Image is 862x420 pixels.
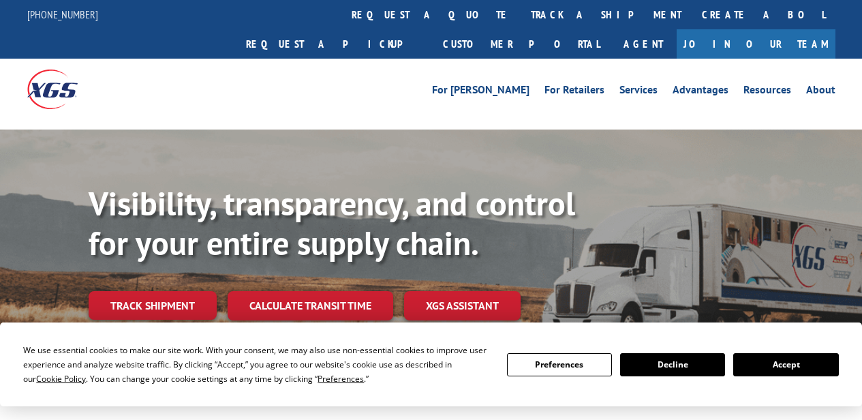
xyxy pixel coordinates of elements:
[89,291,217,320] a: Track shipment
[36,373,86,385] span: Cookie Policy
[673,85,728,100] a: Advantages
[677,29,835,59] a: Join Our Team
[433,29,610,59] a: Customer Portal
[743,85,791,100] a: Resources
[507,353,612,376] button: Preferences
[733,353,838,376] button: Accept
[89,182,575,264] b: Visibility, transparency, and control for your entire supply chain.
[27,7,98,21] a: [PHONE_NUMBER]
[620,353,725,376] button: Decline
[619,85,658,100] a: Services
[806,85,835,100] a: About
[318,373,364,385] span: Preferences
[228,291,393,320] a: Calculate transit time
[236,29,433,59] a: Request a pickup
[610,29,677,59] a: Agent
[544,85,604,100] a: For Retailers
[404,291,521,320] a: XGS ASSISTANT
[432,85,529,100] a: For [PERSON_NAME]
[23,343,490,386] div: We use essential cookies to make our site work. With your consent, we may also use non-essential ...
